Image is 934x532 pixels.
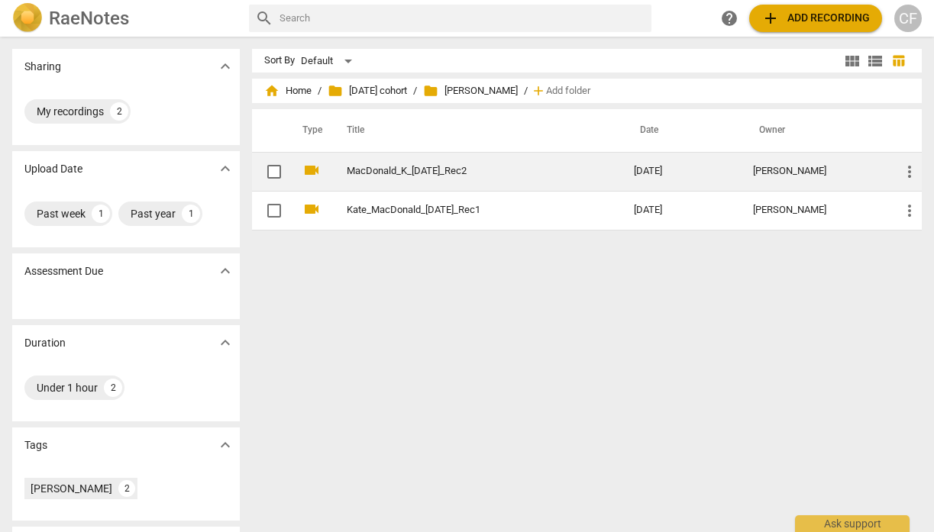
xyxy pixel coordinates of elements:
img: Logo [12,3,43,34]
span: more_vert [900,163,919,181]
div: 2 [104,379,122,397]
p: Duration [24,335,66,351]
span: help [720,9,738,27]
span: Add recording [761,9,870,27]
span: home [264,83,280,98]
span: folder [328,83,343,98]
span: [DATE] cohort [328,83,407,98]
td: [DATE] [622,191,742,230]
span: folder [423,83,438,98]
div: 2 [110,102,128,121]
button: Upload [749,5,882,32]
span: view_module [843,52,861,70]
span: expand_more [216,334,234,352]
span: table_chart [891,53,906,68]
button: Show more [214,157,237,180]
h2: RaeNotes [49,8,129,29]
a: LogoRaeNotes [12,3,237,34]
div: My recordings [37,104,104,119]
span: add [531,83,546,98]
div: Default [301,49,357,73]
a: MacDonald_K_[DATE]_Rec2 [347,166,579,177]
span: / [318,85,322,97]
button: Show more [214,55,237,78]
button: Show more [214,331,237,354]
div: 1 [182,205,200,223]
div: 1 [92,205,110,223]
span: videocam [302,161,321,179]
button: Tile view [841,50,864,73]
div: Ask support [795,515,910,532]
p: Sharing [24,59,61,75]
span: videocam [302,200,321,218]
a: Kate_MacDonald_[DATE]_Rec1 [347,205,579,216]
input: Search [280,6,645,31]
td: [DATE] [622,152,742,191]
span: Home [264,83,312,98]
button: List view [864,50,887,73]
span: [PERSON_NAME] [423,83,518,98]
div: Past week [37,206,86,221]
span: Add folder [546,85,590,97]
p: Tags [24,437,47,453]
button: Show more [214,434,237,456]
span: more_vert [900,202,919,220]
span: / [524,85,528,97]
div: Sort By [264,55,295,66]
button: CF [894,5,922,32]
p: Assessment Due [24,263,103,279]
th: Date [622,109,742,152]
span: view_list [866,52,884,70]
span: search [255,9,273,27]
span: expand_more [216,160,234,178]
span: expand_more [216,57,234,76]
div: [PERSON_NAME] [753,205,876,216]
th: Type [290,109,328,152]
div: [PERSON_NAME] [31,481,112,496]
a: Help [716,5,743,32]
span: expand_more [216,262,234,280]
th: Owner [741,109,888,152]
span: / [413,85,417,97]
div: [PERSON_NAME] [753,166,876,177]
button: Show more [214,260,237,282]
button: Table view [887,50,910,73]
span: expand_more [216,436,234,454]
span: add [761,9,780,27]
th: Title [328,109,622,152]
p: Upload Date [24,161,82,177]
div: Past year [131,206,176,221]
div: Under 1 hour [37,380,98,395]
div: 2 [118,480,135,497]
